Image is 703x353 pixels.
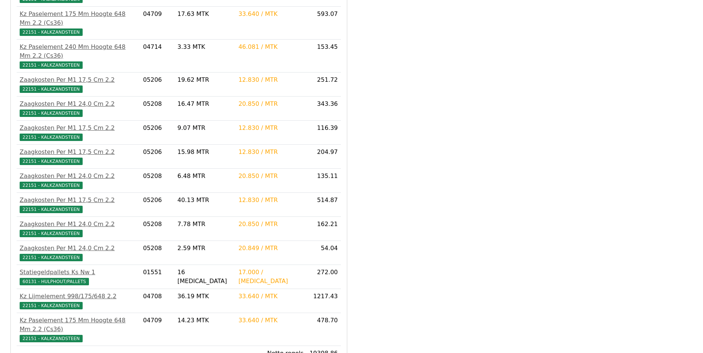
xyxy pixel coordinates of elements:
[178,196,233,205] div: 40.13 MTR
[238,124,304,132] div: 12.830 / MTR
[20,124,137,141] a: Zaagkosten Per M1 17,5 Cm 2.222151 - KALKZANDSTEEN
[20,182,83,189] span: 22151 - KALKZANDSTEEN
[238,244,304,253] div: 20.849 / MTR
[238,316,304,325] div: 33.640 / MTK
[238,292,304,301] div: 33.640 / MTK
[20,43,137,69] a: Kz Paselement 240 Mm Hoogte 648 Mm 2.2 (Cs36)22151 - KALKZANDSTEEN
[140,289,175,313] td: 04708
[178,100,233,108] div: 16.47 MTR
[20,28,83,36] span: 22151 - KALKZANDSTEEN
[178,43,233,51] div: 3.33 MTK
[238,148,304,157] div: 12.830 / MTR
[238,220,304,229] div: 20.850 / MTR
[20,10,137,27] div: Kz Paselement 175 Mm Hoogte 648 Mm 2.2 (Cs36)
[178,316,233,325] div: 14.23 MTK
[20,196,137,205] div: Zaagkosten Per M1 17,5 Cm 2.2
[178,75,233,84] div: 19.62 MTR
[140,145,175,169] td: 05206
[140,73,175,97] td: 05206
[140,121,175,145] td: 05206
[238,10,304,19] div: 33.640 / MTK
[306,169,341,193] td: 135.11
[20,61,83,69] span: 22151 - KALKZANDSTEEN
[20,75,137,93] a: Zaagkosten Per M1 17,5 Cm 2.222151 - KALKZANDSTEEN
[20,158,83,165] span: 22151 - KALKZANDSTEEN
[20,335,83,342] span: 22151 - KALKZANDSTEEN
[178,292,233,301] div: 36.19 MTK
[20,254,83,261] span: 22151 - KALKZANDSTEEN
[238,268,304,286] div: 17.000 / [MEDICAL_DATA]
[306,241,341,265] td: 54.04
[140,241,175,265] td: 05208
[238,172,304,181] div: 20.850 / MTR
[20,268,137,286] a: Statiegeldpallets Ks Nw 160131 - HULPHOUT/PALLETS
[20,172,137,181] div: Zaagkosten Per M1 24,0 Cm 2.2
[20,316,137,334] div: Kz Paselement 175 Mm Hoogte 648 Mm 2.2 (Cs36)
[20,100,137,117] a: Zaagkosten Per M1 24,0 Cm 2.222151 - KALKZANDSTEEN
[20,302,83,309] span: 22151 - KALKZANDSTEEN
[306,313,341,346] td: 478.70
[140,265,175,289] td: 01551
[306,265,341,289] td: 272.00
[306,193,341,217] td: 514.87
[20,244,137,253] div: Zaagkosten Per M1 24,0 Cm 2.2
[140,313,175,346] td: 04709
[20,292,137,301] div: Kz Lijmelement 998/175/648 2.2
[20,316,137,343] a: Kz Paselement 175 Mm Hoogte 648 Mm 2.2 (Cs36)22151 - KALKZANDSTEEN
[306,7,341,40] td: 593.07
[306,73,341,97] td: 251.72
[306,217,341,241] td: 162.21
[306,121,341,145] td: 116.39
[178,268,233,286] div: 16 [MEDICAL_DATA]
[140,217,175,241] td: 05208
[20,268,137,277] div: Statiegeldpallets Ks Nw 1
[20,110,83,117] span: 22151 - KALKZANDSTEEN
[20,220,137,229] div: Zaagkosten Per M1 24,0 Cm 2.2
[20,148,137,157] div: Zaagkosten Per M1 17,5 Cm 2.2
[306,145,341,169] td: 204.97
[140,40,175,73] td: 04714
[178,10,233,19] div: 17.63 MTK
[20,10,137,36] a: Kz Paselement 175 Mm Hoogte 648 Mm 2.2 (Cs36)22151 - KALKZANDSTEEN
[20,244,137,262] a: Zaagkosten Per M1 24,0 Cm 2.222151 - KALKZANDSTEEN
[20,206,83,213] span: 22151 - KALKZANDSTEEN
[306,40,341,73] td: 153.45
[20,196,137,214] a: Zaagkosten Per M1 17,5 Cm 2.222151 - KALKZANDSTEEN
[20,230,83,237] span: 22151 - KALKZANDSTEEN
[238,43,304,51] div: 46.081 / MTK
[238,100,304,108] div: 20.850 / MTR
[20,43,137,60] div: Kz Paselement 240 Mm Hoogte 648 Mm 2.2 (Cs36)
[140,7,175,40] td: 04709
[306,289,341,313] td: 1217.43
[20,124,137,132] div: Zaagkosten Per M1 17,5 Cm 2.2
[140,169,175,193] td: 05208
[306,97,341,121] td: 343.36
[178,220,233,229] div: 7.78 MTR
[20,172,137,189] a: Zaagkosten Per M1 24,0 Cm 2.222151 - KALKZANDSTEEN
[140,97,175,121] td: 05208
[20,292,137,310] a: Kz Lijmelement 998/175/648 2.222151 - KALKZANDSTEEN
[20,134,83,141] span: 22151 - KALKZANDSTEEN
[140,193,175,217] td: 05206
[20,85,83,93] span: 22151 - KALKZANDSTEEN
[178,172,233,181] div: 6.48 MTR
[238,196,304,205] div: 12.830 / MTR
[20,278,89,285] span: 60131 - HULPHOUT/PALLETS
[20,148,137,165] a: Zaagkosten Per M1 17,5 Cm 2.222151 - KALKZANDSTEEN
[178,148,233,157] div: 15.98 MTR
[20,220,137,238] a: Zaagkosten Per M1 24,0 Cm 2.222151 - KALKZANDSTEEN
[178,244,233,253] div: 2.59 MTR
[20,100,137,108] div: Zaagkosten Per M1 24,0 Cm 2.2
[238,75,304,84] div: 12.830 / MTR
[20,75,137,84] div: Zaagkosten Per M1 17,5 Cm 2.2
[178,124,233,132] div: 9.07 MTR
